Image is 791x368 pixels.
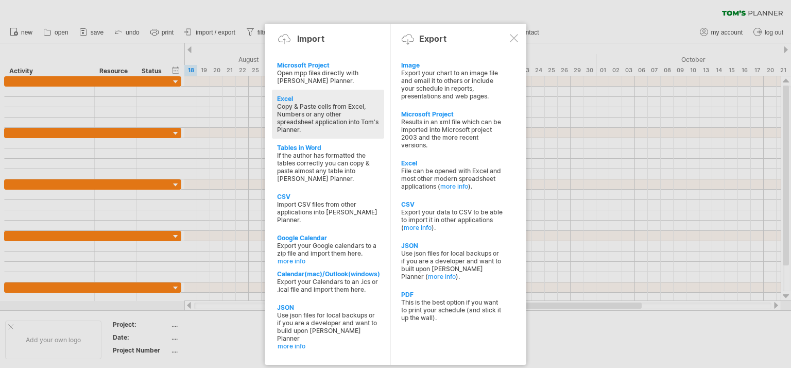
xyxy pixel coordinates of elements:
[278,342,380,350] a: more info
[401,118,503,149] div: Results in an xml file which can be imported into Microsoft project 2003 and the more recent vers...
[401,242,503,249] div: JSON
[401,200,503,208] div: CSV
[278,257,380,265] a: more info
[401,159,503,167] div: Excel
[428,273,456,280] a: more info
[277,144,379,152] div: Tables in Word
[401,298,503,322] div: This is the best option if you want to print your schedule (and stick it up the wall).
[297,34,324,44] div: Import
[401,249,503,280] div: Use json files for local backups or if you are a developer and want to built upon [PERSON_NAME] P...
[277,95,379,103] div: Excel
[401,69,503,100] div: Export your chart to an image file and email it to others or include your schedule in reports, pr...
[401,167,503,190] div: File can be opened with Excel and most other modern spreadsheet applications ( ).
[440,182,468,190] a: more info
[419,34,446,44] div: Export
[404,224,432,231] a: more info
[277,152,379,182] div: If the author has formatted the tables correctly you can copy & paste almost any table into [PERS...
[401,110,503,118] div: Microsoft Project
[401,208,503,231] div: Export your data to CSV to be able to import it in other applications ( ).
[401,291,503,298] div: PDF
[277,103,379,133] div: Copy & Paste cells from Excel, Numbers or any other spreadsheet application into Tom's Planner.
[401,61,503,69] div: Image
